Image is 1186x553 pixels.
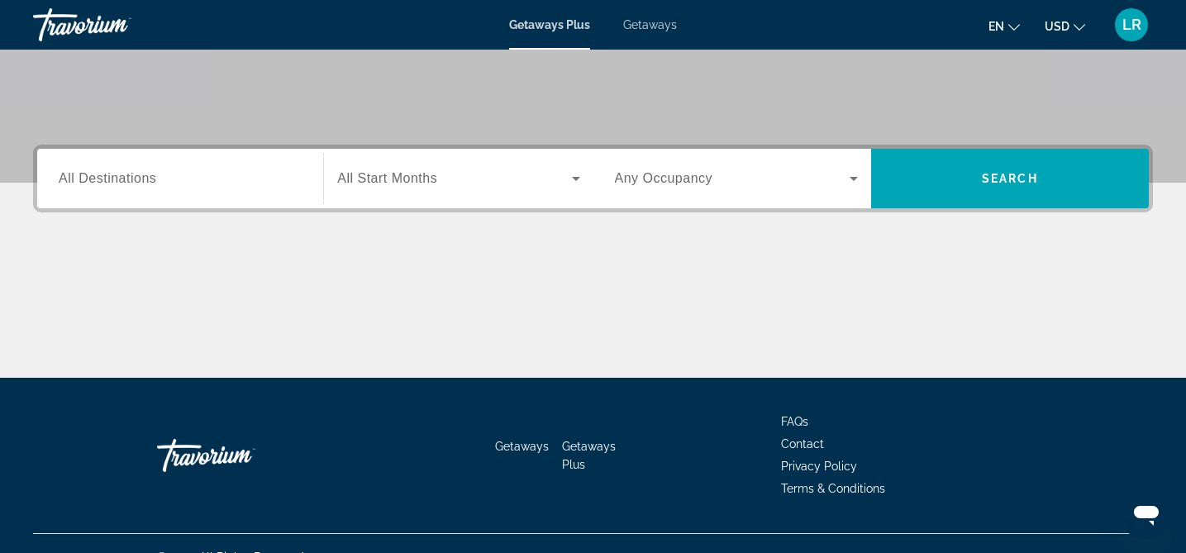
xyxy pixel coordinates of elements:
[781,415,808,428] a: FAQs
[988,14,1020,38] button: Change language
[33,3,198,46] a: Travorium
[982,172,1038,185] span: Search
[1045,14,1085,38] button: Change currency
[1120,487,1173,540] iframe: Button to launch messaging window
[1122,17,1141,33] span: LR
[615,171,713,185] span: Any Occupancy
[781,437,824,451] a: Contact
[37,149,1149,208] div: Search widget
[781,482,885,495] a: Terms & Conditions
[1045,20,1069,33] span: USD
[157,431,322,480] a: Travorium
[59,171,156,185] span: All Destinations
[337,171,437,185] span: All Start Months
[871,149,1149,208] button: Search
[781,460,857,473] a: Privacy Policy
[988,20,1004,33] span: en
[509,18,590,31] a: Getaways Plus
[495,440,549,453] a: Getaways
[1110,7,1153,42] button: User Menu
[562,440,616,471] a: Getaways Plus
[623,18,677,31] a: Getaways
